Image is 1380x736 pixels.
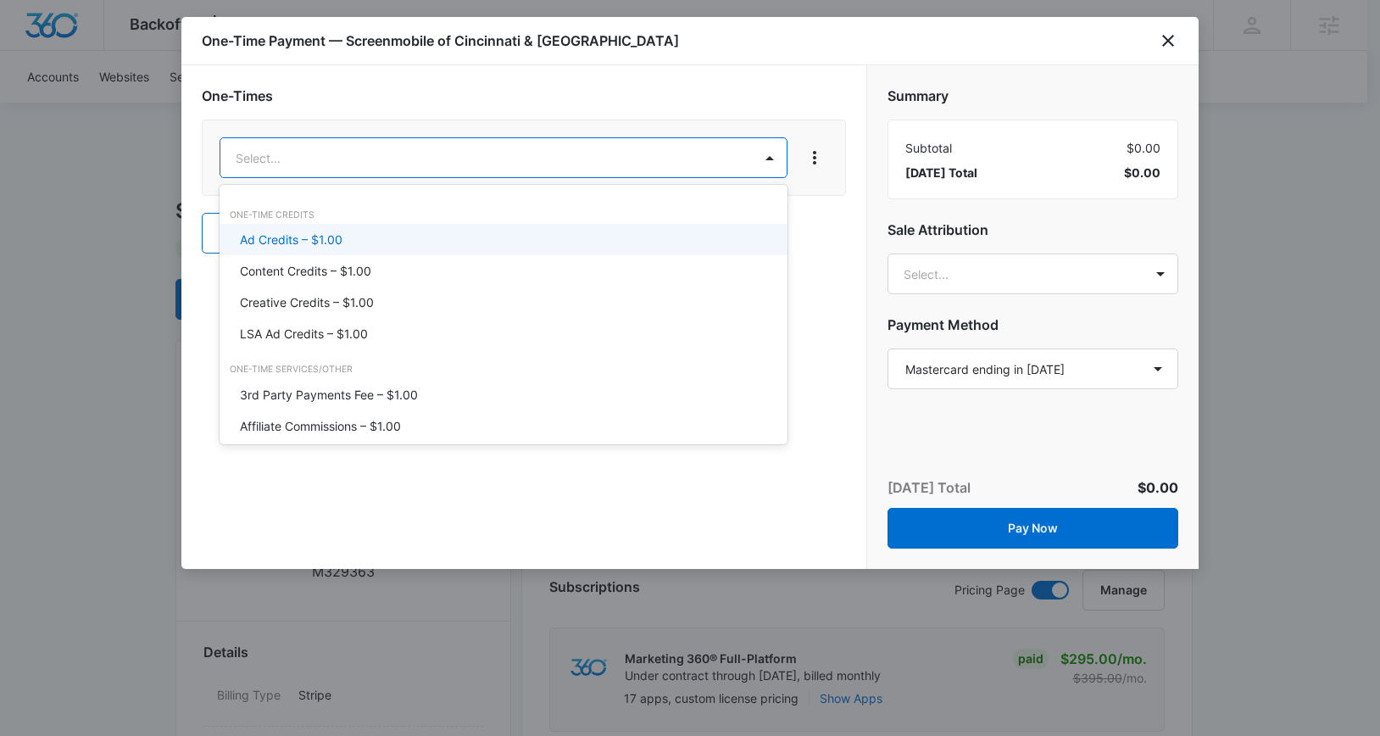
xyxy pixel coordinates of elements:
[240,386,418,404] p: 3rd Party Payments Fee – $1.00
[240,417,401,435] p: Affiliate Commissions – $1.00
[220,209,787,222] div: One-Time Credits
[240,231,342,248] p: Ad Credits – $1.00
[240,325,368,343] p: LSA Ad Credits – $1.00
[240,293,374,311] p: Creative Credits – $1.00
[240,262,371,280] p: Content Credits – $1.00
[220,363,787,376] div: One-Time Services/Other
